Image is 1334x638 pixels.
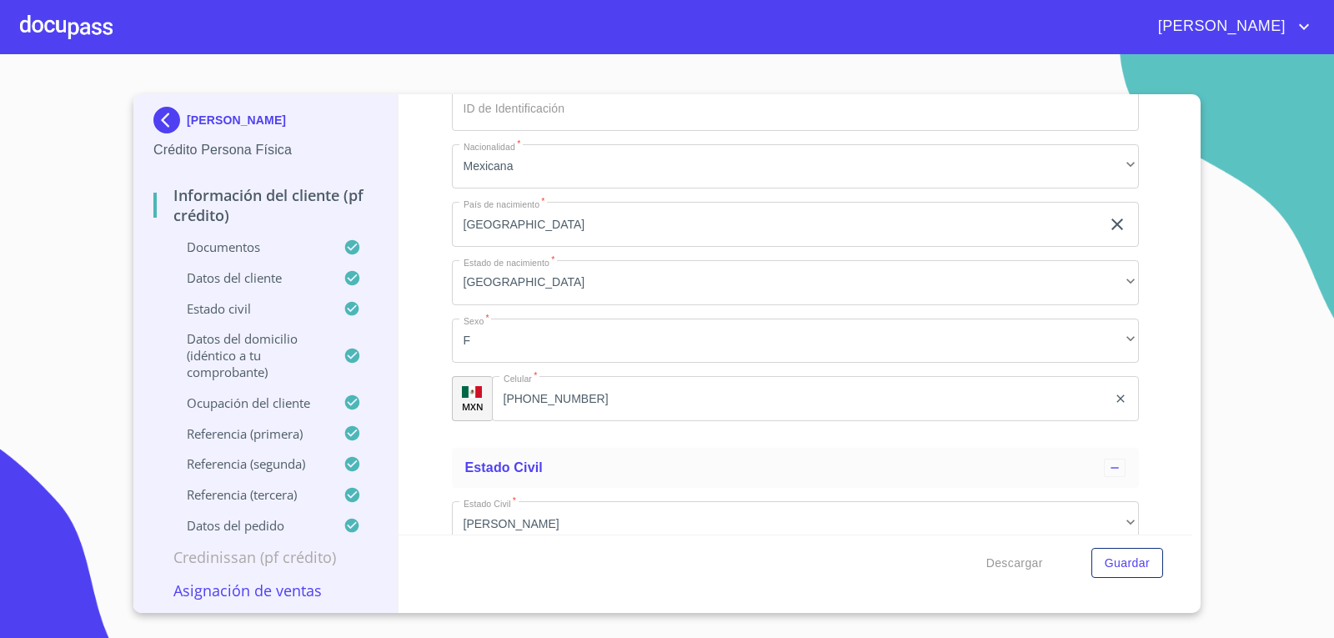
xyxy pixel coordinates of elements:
[452,448,1140,488] div: Estado Civil
[153,330,344,380] p: Datos del domicilio (idéntico a tu comprobante)
[153,269,344,286] p: Datos del cliente
[153,239,344,255] p: Documentos
[153,394,344,411] p: Ocupación del Cliente
[1091,548,1163,579] button: Guardar
[1107,214,1127,234] button: clear input
[980,548,1050,579] button: Descargar
[153,486,344,503] p: Referencia (tercera)
[153,517,344,534] p: Datos del pedido
[1146,13,1314,40] button: account of current user
[1146,13,1294,40] span: [PERSON_NAME]
[462,386,482,398] img: R93DlvwvvjP9fbrDwZeCRYBHk45OWMq+AAOlFVsxT89f82nwPLnD58IP7+ANJEaWYhP0Tx8kkA0WlQMPQsAAgwAOmBj20AXj6...
[452,144,1140,189] div: Mexicana
[986,553,1043,574] span: Descargar
[153,107,187,133] img: Docupass spot blue
[465,460,543,475] span: Estado Civil
[153,300,344,317] p: Estado Civil
[187,113,286,127] p: [PERSON_NAME]
[452,319,1140,364] div: F
[153,140,378,160] p: Crédito Persona Física
[153,455,344,472] p: Referencia (segunda)
[1105,553,1150,574] span: Guardar
[153,185,378,225] p: Información del cliente (PF crédito)
[153,547,378,567] p: Credinissan (PF crédito)
[452,260,1140,305] div: [GEOGRAPHIC_DATA]
[153,580,378,600] p: Asignación de Ventas
[462,400,484,413] p: MXN
[452,501,1140,546] div: [PERSON_NAME]
[153,107,378,140] div: [PERSON_NAME]
[1114,392,1127,405] button: clear input
[153,425,344,442] p: Referencia (primera)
